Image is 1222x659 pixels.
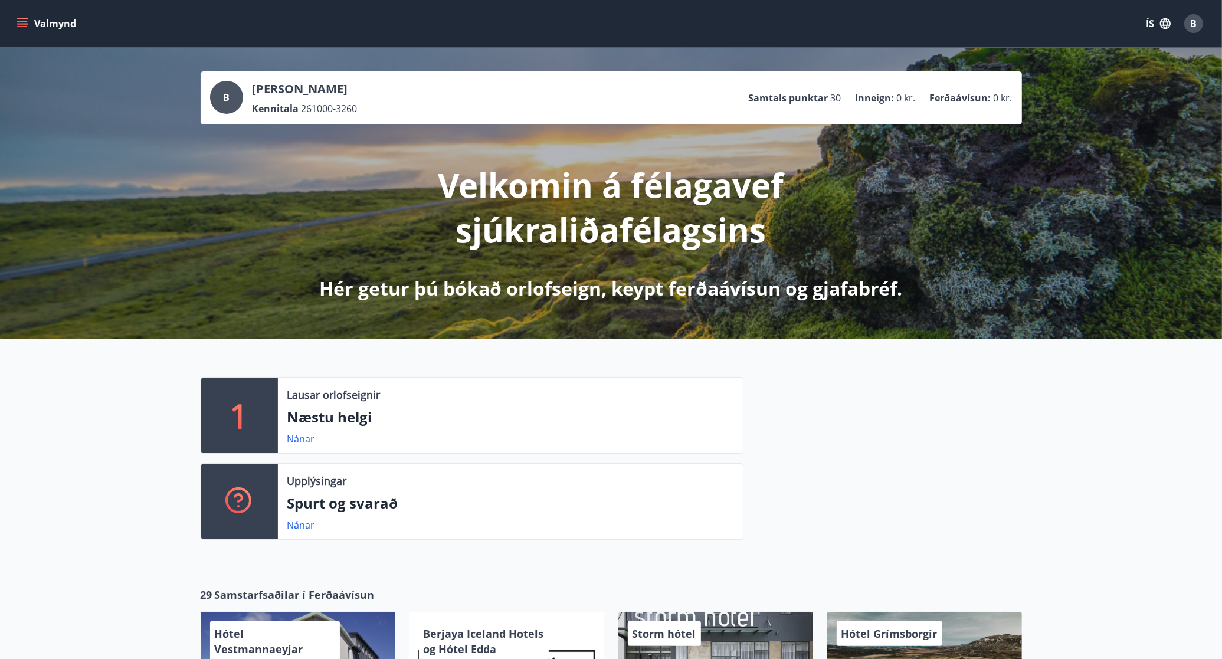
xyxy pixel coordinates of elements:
p: Kennitala [253,102,299,115]
span: 0 kr. [897,91,916,104]
span: B [1191,17,1197,30]
p: 1 [230,393,249,438]
span: 261000-3260 [302,102,358,115]
button: ÍS [1139,13,1177,34]
span: Samstarfsaðilar í Ferðaávísun [215,587,375,602]
span: B [223,91,230,104]
p: Upplýsingar [287,473,347,488]
p: Ferðaávísun : [930,91,991,104]
span: Storm hótel [633,627,696,641]
span: Berjaya Iceland Hotels og Hótel Edda [424,627,544,656]
p: Spurt og svarað [287,493,733,513]
a: Nánar [287,519,315,532]
button: menu [14,13,81,34]
button: B [1180,9,1208,38]
a: Nánar [287,432,315,445]
p: Samtals punktar [749,91,828,104]
p: Velkomin á félagavef sjúkraliðafélagsins [300,162,923,252]
p: Lausar orlofseignir [287,387,381,402]
p: Inneign : [856,91,895,104]
span: Hótel Vestmannaeyjar [215,627,303,656]
span: 30 [831,91,841,104]
p: Hér getur þú bókað orlofseign, keypt ferðaávísun og gjafabréf. [320,276,903,301]
p: [PERSON_NAME] [253,81,358,97]
span: 0 kr. [994,91,1013,104]
p: Næstu helgi [287,407,733,427]
span: 29 [201,587,212,602]
span: Hótel Grímsborgir [841,627,938,641]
